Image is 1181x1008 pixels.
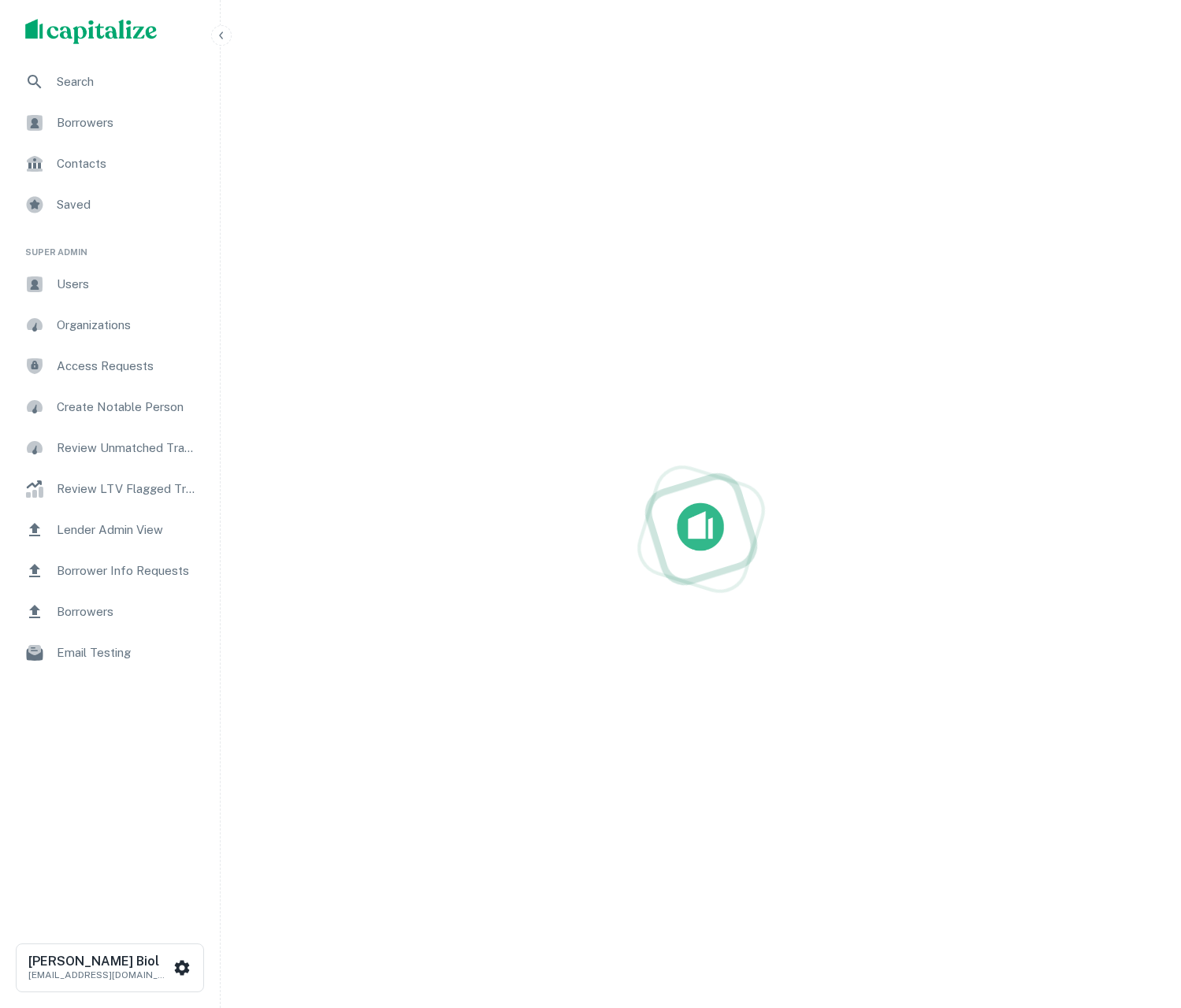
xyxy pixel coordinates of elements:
[1102,882,1181,958] iframe: Chat Widget
[13,186,207,224] a: Saved
[57,521,198,539] span: Lender Admin View
[57,561,198,580] span: Borrower Info Requests
[57,357,198,376] span: Access Requests
[13,593,207,631] a: Borrowers
[57,113,198,132] span: Borrowers
[13,227,207,265] li: Super Admin
[57,643,198,662] span: Email Testing
[13,265,207,303] a: Users
[28,955,170,968] h6: [PERSON_NAME] Biol
[13,470,207,508] a: Review LTV Flagged Transactions
[13,388,207,426] a: Create Notable Person
[57,275,198,294] span: Users
[13,104,207,142] a: Borrowers
[25,19,158,44] img: capitalize-logo.png
[57,398,198,417] span: Create Notable Person
[16,943,204,992] button: [PERSON_NAME] Biol[EMAIL_ADDRESS][DOMAIN_NAME]
[13,347,207,385] a: Access Requests
[28,968,170,982] p: [EMAIL_ADDRESS][DOMAIN_NAME]
[13,634,207,672] a: Email Testing
[57,602,198,621] span: Borrowers
[13,511,207,549] a: Lender Admin View
[13,552,207,590] a: Borrower Info Requests
[13,306,207,344] a: Organizations
[57,195,198,214] span: Saved
[13,63,207,101] a: Search
[13,145,207,183] a: Contacts
[57,480,198,498] span: Review LTV Flagged Transactions
[57,72,198,91] span: Search
[57,316,198,335] span: Organizations
[13,429,207,467] a: Review Unmatched Transactions
[57,154,198,173] span: Contacts
[57,439,198,458] span: Review Unmatched Transactions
